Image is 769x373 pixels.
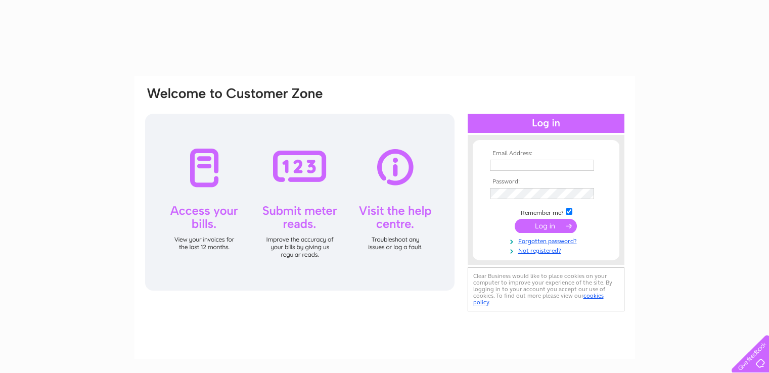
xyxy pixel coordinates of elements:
a: cookies policy [473,292,604,306]
th: Password: [487,178,605,185]
th: Email Address: [487,150,605,157]
input: Submit [515,219,577,233]
a: Not registered? [490,245,605,255]
a: Forgotten password? [490,236,605,245]
td: Remember me? [487,207,605,217]
div: Clear Business would like to place cookies on your computer to improve your experience of the sit... [468,267,624,311]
